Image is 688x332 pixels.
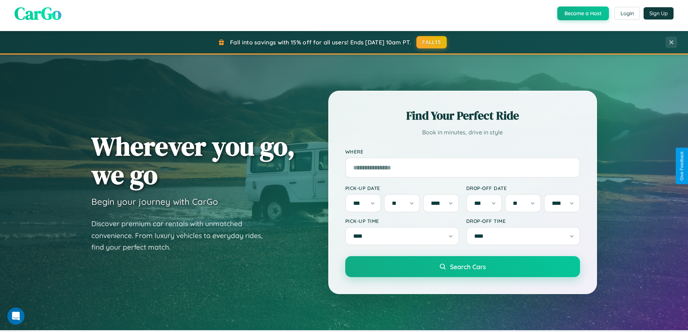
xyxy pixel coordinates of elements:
span: CarGo [14,1,61,25]
button: Become a Host [557,7,609,20]
div: Give Feedback [679,151,684,181]
button: FALL15 [416,36,447,48]
p: Discover premium car rentals with unmatched convenience. From luxury vehicles to everyday rides, ... [91,218,272,253]
label: Drop-off Date [466,185,580,191]
h2: Find Your Perfect Ride [345,108,580,124]
button: Login [614,7,640,20]
h3: Begin your journey with CarGo [91,196,218,207]
button: Search Cars [345,256,580,277]
button: Sign Up [644,7,674,20]
span: Fall into savings with 15% off for all users! Ends [DATE] 10am PT. [230,39,411,46]
iframe: Intercom live chat [7,307,25,325]
label: Drop-off Time [466,218,580,224]
span: Search Cars [450,263,486,271]
label: Where [345,148,580,155]
label: Pick-up Date [345,185,459,191]
label: Pick-up Time [345,218,459,224]
h1: Wherever you go, we go [91,132,295,189]
p: Book in minutes, drive in style [345,127,580,138]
